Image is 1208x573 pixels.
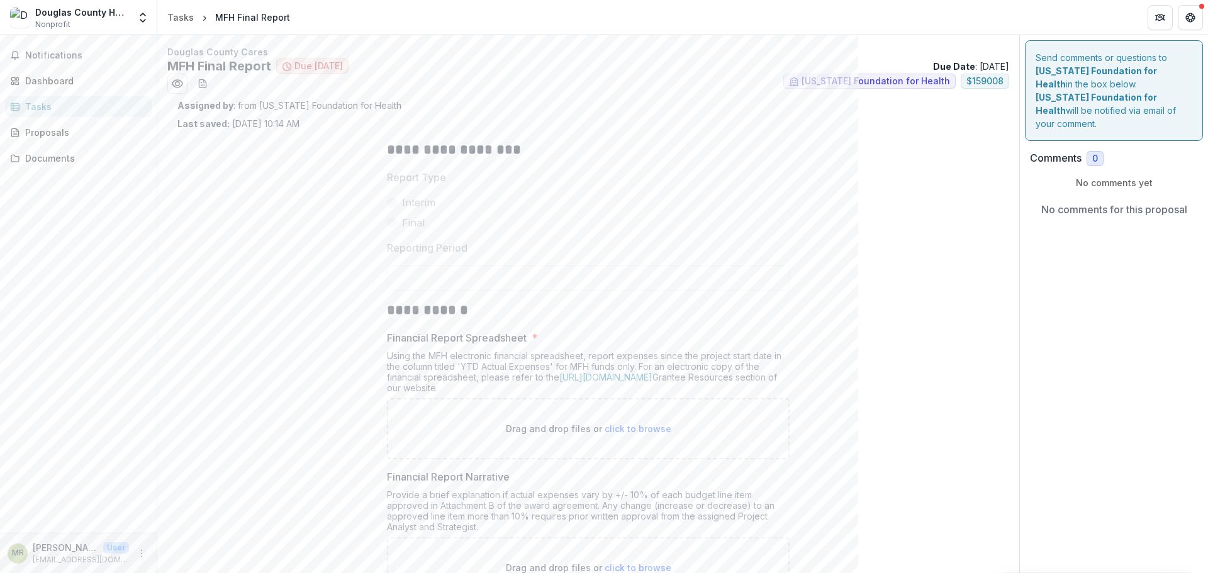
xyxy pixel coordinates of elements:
span: Notifications [25,50,147,61]
p: : [DATE] [933,60,1009,73]
strong: Due Date [933,61,975,72]
a: Tasks [162,8,199,26]
span: Due [DATE] [294,61,343,72]
a: [URL][DOMAIN_NAME] [559,372,652,382]
div: Send comments or questions to in the box below. will be notified via email of your comment. [1025,40,1203,141]
button: Open entity switcher [134,5,152,30]
p: Reporting Period [387,240,467,255]
span: $ 159008 [966,76,1004,87]
div: Tasks [25,100,142,113]
button: download-word-button [193,74,213,94]
button: Preview a9acc4b4-0a2b-4236-98c1-01567472b2b9.pdf [167,74,187,94]
strong: Assigned by [177,100,233,111]
div: Documents [25,152,142,165]
button: Partners [1148,5,1173,30]
a: Documents [5,148,152,169]
p: User [103,542,129,554]
span: click to browse [605,562,671,573]
div: Mrs. Valerie Reese [12,549,24,557]
span: Nonprofit [35,19,70,30]
strong: [US_STATE] Foundation for Health [1036,92,1157,116]
p: [DATE] 10:14 AM [177,117,299,130]
p: No comments yet [1030,176,1198,189]
button: Notifications [5,45,152,65]
nav: breadcrumb [162,8,295,26]
p: No comments for this proposal [1041,202,1187,217]
span: 0 [1092,153,1098,164]
span: Interim [402,195,435,210]
p: Report Type [387,170,446,185]
button: More [134,546,149,561]
p: [PERSON_NAME] [33,541,98,554]
div: MFH Final Report [215,11,290,24]
div: Douglas County Health Department [35,6,129,19]
a: Tasks [5,96,152,117]
span: click to browse [605,423,671,434]
h2: Comments [1030,152,1082,164]
p: : from [US_STATE] Foundation for Health [177,99,999,112]
img: Douglas County Health Department [10,8,30,28]
div: Proposals [25,126,142,139]
span: Final [402,215,425,230]
div: Tasks [167,11,194,24]
p: Financial Report Narrative [387,469,510,484]
p: [EMAIL_ADDRESS][DOMAIN_NAME] [33,554,129,565]
strong: [US_STATE] Foundation for Health [1036,65,1157,89]
p: Douglas County Cares [167,45,1009,58]
div: Using the MFH electronic financial spreadsheet, report expenses since the project start date in t... [387,350,790,398]
div: Provide a brief explanation if actual expenses vary by +/- 10% of each budget line item approved ... [387,489,790,537]
span: [US_STATE] Foundation for Health [802,76,950,87]
p: Financial Report Spreadsheet [387,330,527,345]
strong: Last saved: [177,118,230,129]
h2: MFH Final Report [167,58,271,74]
a: Dashboard [5,70,152,91]
div: Dashboard [25,74,142,87]
a: Proposals [5,122,152,143]
p: Drag and drop files or [506,422,671,435]
button: Get Help [1178,5,1203,30]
